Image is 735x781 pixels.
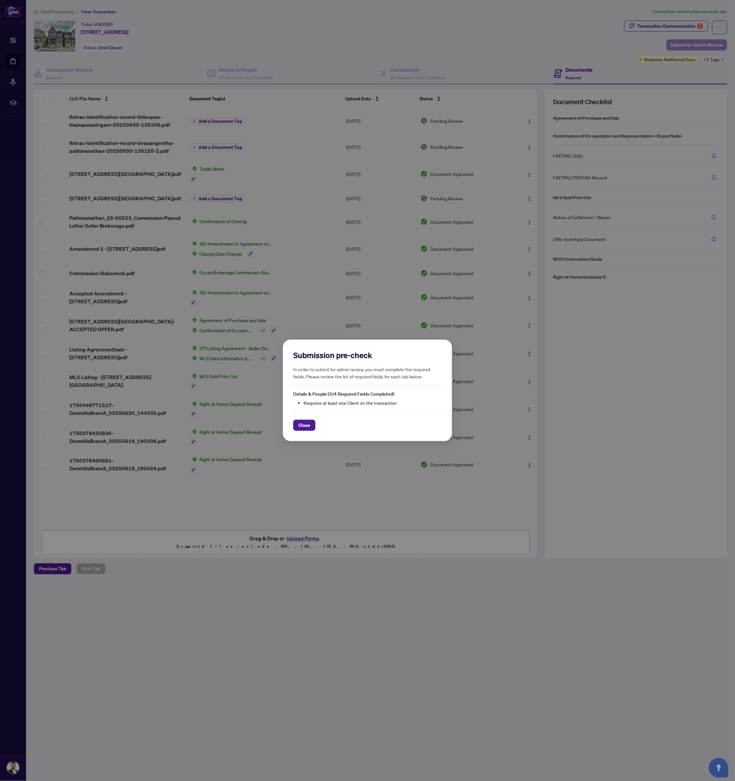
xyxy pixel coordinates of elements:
[709,758,728,778] button: Open asap
[293,391,394,397] span: Details & People (3/4 Required Fields Completed)
[293,420,315,431] button: Close
[293,366,442,380] h5: In order to submit for admin review, you must complete the required fields. Please review the lis...
[293,350,442,361] h2: Submission pre-check
[304,399,442,406] li: Requires at least one Client on the transaction
[298,420,310,431] span: Close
